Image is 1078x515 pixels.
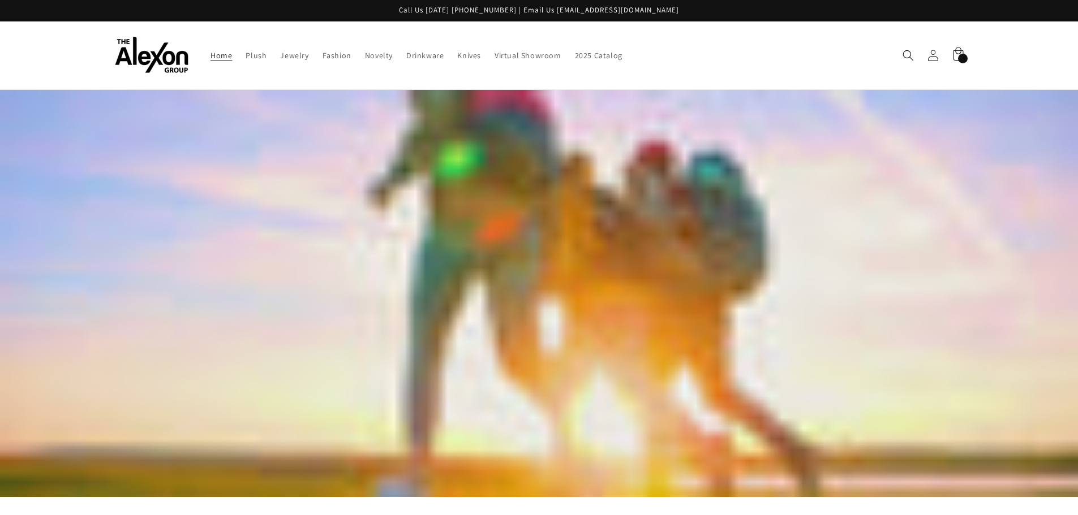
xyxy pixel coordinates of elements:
span: Virtual Showroom [495,50,561,60]
a: Fashion [316,44,358,67]
a: Virtual Showroom [488,44,568,67]
span: Fashion [323,50,351,60]
a: Home [204,44,239,67]
span: Plush [246,50,267,60]
a: Plush [239,44,273,67]
span: Home [211,50,232,60]
summary: Search [896,43,921,68]
a: 2025 Catalog [568,44,629,67]
span: 2025 Catalog [575,50,622,60]
a: Knives [450,44,488,67]
a: Jewelry [273,44,315,67]
img: The Alexon Group [115,37,188,73]
span: Drinkware [406,50,444,60]
a: Drinkware [400,44,450,67]
span: Novelty [365,50,393,60]
span: Knives [457,50,481,60]
span: Jewelry [280,50,308,60]
a: Novelty [358,44,400,67]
